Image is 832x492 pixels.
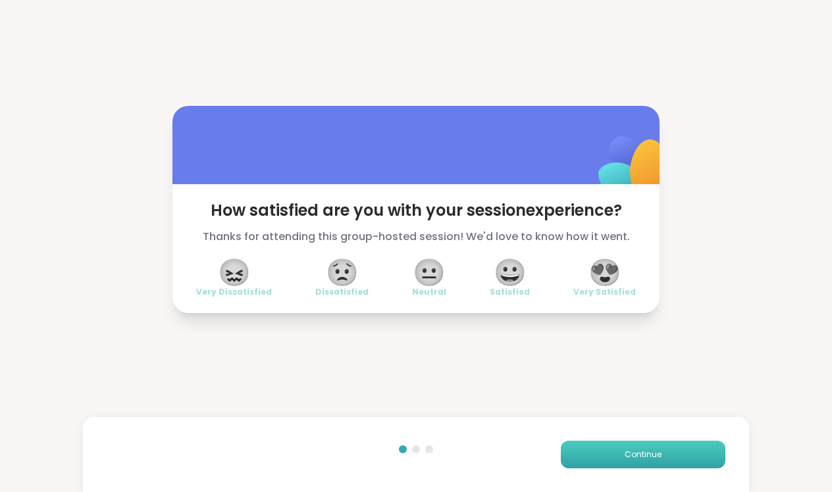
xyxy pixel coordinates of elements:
img: ShareWell Logomark [567,102,698,233]
button: Continue [561,441,725,468]
span: 😖 [218,260,251,284]
span: Very Satisfied [573,287,636,297]
span: Dissatisfied [315,287,369,297]
span: Thanks for attending this group-hosted session! We'd love to know how it went. [196,229,636,245]
span: Neutral [412,287,446,297]
span: 😍 [588,260,621,284]
span: Continue [625,449,662,460]
span: 😟 [326,260,359,284]
span: Satisfied [490,287,530,297]
span: 😀 [494,260,527,284]
span: How satisfied are you with your session experience? [196,200,636,221]
span: 😐 [413,260,446,284]
span: Very Dissatisfied [196,287,272,297]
